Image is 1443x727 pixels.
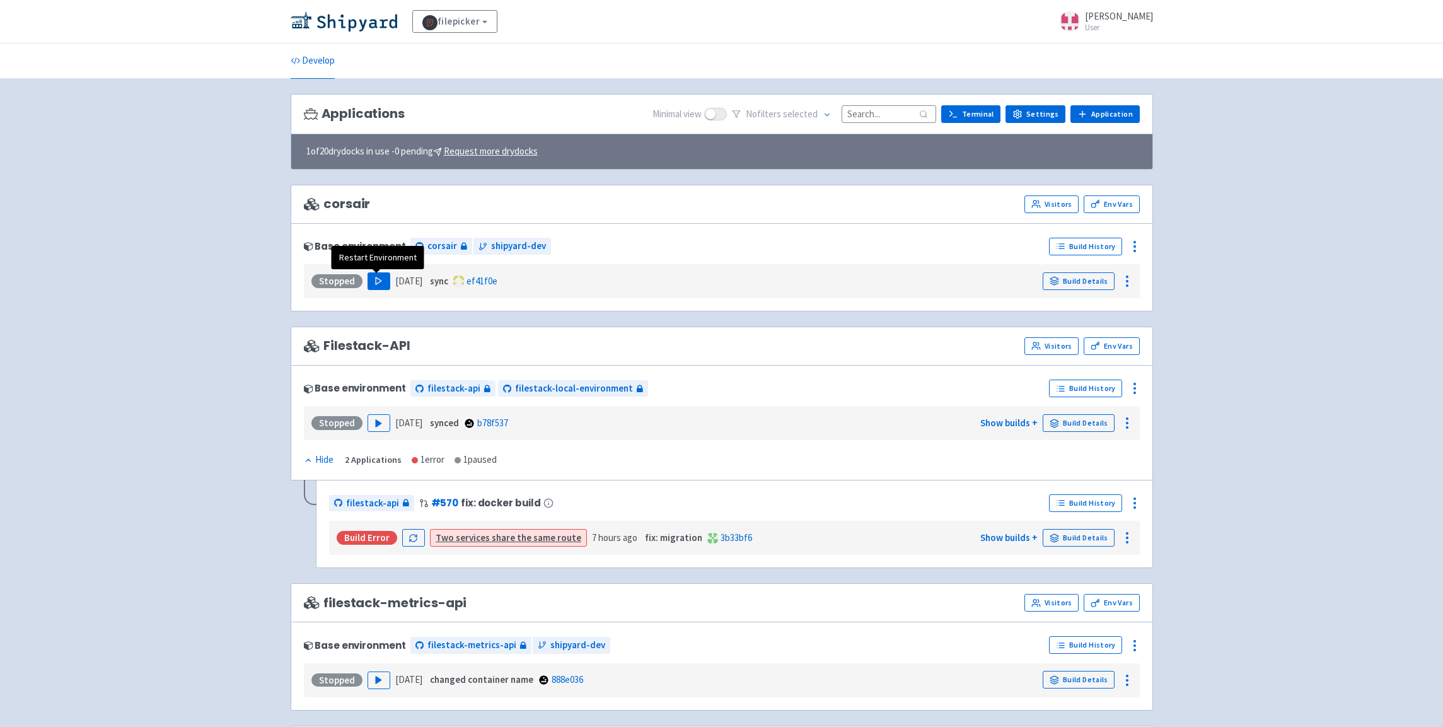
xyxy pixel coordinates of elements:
a: Build History [1049,636,1122,654]
span: filestack-local-environment [515,381,633,396]
time: [DATE] [395,673,422,685]
a: Env Vars [1084,594,1139,612]
a: Visitors [1024,594,1079,612]
a: Settings [1005,105,1065,123]
time: [DATE] [395,417,422,429]
a: corsair [410,238,472,255]
a: Show builds + [980,417,1038,429]
a: Build Details [1043,529,1115,547]
button: Hide [304,453,335,467]
strong: changed container name [430,673,533,685]
a: #570 [431,496,459,509]
time: [DATE] [395,275,422,287]
div: Stopped [311,416,362,430]
div: 2 Applications [345,453,402,467]
span: 1 of 20 drydocks in use - 0 pending [306,144,538,159]
div: Hide [304,453,333,467]
a: Terminal [941,105,1000,123]
a: Build Details [1043,414,1115,432]
div: 1 error [412,453,444,467]
div: Base environment [304,640,406,651]
small: User [1085,23,1153,32]
a: Visitors [1024,195,1079,213]
div: Stopped [311,274,362,288]
a: Build Details [1043,671,1115,689]
a: filestack-api [410,380,495,397]
span: fix: docker build [461,497,541,508]
span: No filter s [746,107,818,122]
div: Base environment [304,383,406,393]
h3: Applications [304,107,405,121]
a: Visitors [1024,337,1079,355]
span: Minimal view [652,107,702,122]
a: filestack-local-environment [498,380,648,397]
time: 7 hours ago [592,532,637,544]
a: Application [1070,105,1139,123]
a: filestack-api [329,495,414,512]
span: Filestack-API [304,339,410,353]
a: 3b33bf6 [721,532,752,544]
a: Show builds + [980,532,1038,544]
a: shipyard-dev [533,637,610,654]
a: Build Details [1043,272,1115,290]
button: Play [368,272,390,290]
input: Search... [842,105,936,122]
span: corsair [427,239,457,253]
img: Shipyard logo [291,11,397,32]
strong: sync [430,275,448,287]
span: shipyard-dev [491,239,546,253]
a: shipyard-dev [473,238,551,255]
strong: synced [430,417,459,429]
a: Develop [291,44,335,79]
a: Build History [1049,238,1122,255]
a: Env Vars [1084,195,1139,213]
span: filestack-api [427,381,480,396]
strong: fix: migration [645,532,702,544]
a: 888e036 [552,673,583,685]
a: filepicker [412,10,498,33]
div: Build Error [337,531,397,545]
button: Play [368,414,390,432]
button: Play [368,672,390,689]
a: Build History [1049,380,1122,397]
span: filestack-metrics-api [304,596,467,610]
a: Build History [1049,494,1122,512]
a: ef41f0e [467,275,497,287]
u: Request more drydocks [444,145,538,157]
a: b78f537 [477,417,508,429]
div: Base environment [304,241,406,252]
span: corsair [304,197,371,211]
span: filestack-metrics-api [427,638,516,653]
div: Stopped [311,673,362,687]
span: [PERSON_NAME] [1085,10,1153,22]
a: Two services share the same route [436,532,581,544]
span: shipyard-dev [550,638,605,653]
a: [PERSON_NAME] User [1052,11,1153,32]
span: filestack-api [346,496,399,511]
a: filestack-metrics-api [410,637,531,654]
div: 1 paused [455,453,497,467]
span: selected [783,108,818,120]
a: Env Vars [1084,337,1139,355]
